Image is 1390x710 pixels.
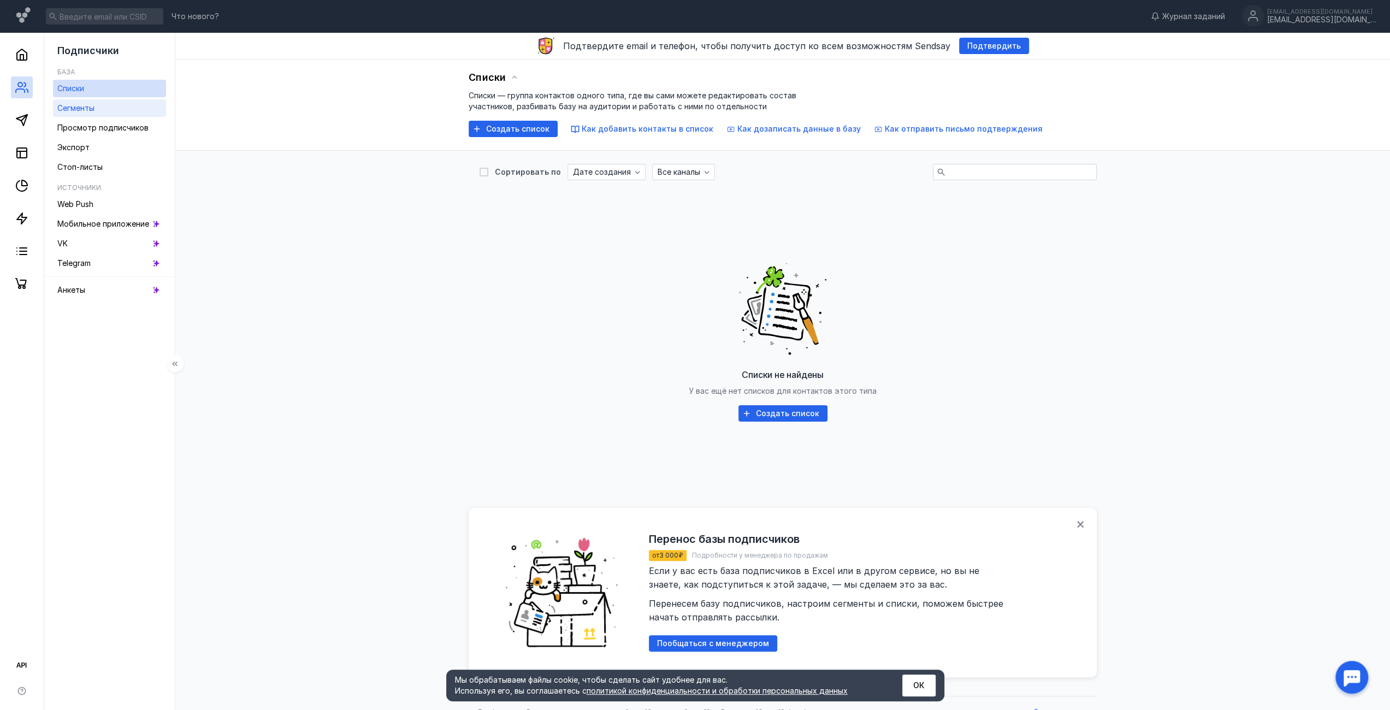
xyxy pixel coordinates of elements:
[885,124,1043,133] span: Как отправить письмо подтверждения
[57,45,119,56] span: Подписчики
[658,168,700,177] span: Все каналы
[53,235,166,252] a: VK
[53,215,166,233] a: Мобильное приложение
[53,281,166,299] a: Анкеты
[57,162,103,171] span: Стоп-листы
[563,40,950,51] span: Подтвердите email и телефон, чтобы получить доступ ко всем возможностям Sendsay
[902,674,936,696] button: ОК
[1162,11,1225,22] span: Журнал заданий
[486,125,549,134] span: Создать список
[587,686,848,695] a: политикой конфиденциальности и обработки персональных данных
[689,386,877,395] span: У вас ещё нет списков для контактов этого типа
[756,409,819,418] span: Создать список
[57,103,94,113] span: Сегменты
[657,639,769,648] span: Пообщаться с менеджером
[53,99,166,117] a: Сегменты
[53,255,166,272] a: Telegram
[57,258,91,268] span: Telegram
[53,139,166,156] a: Экспорт
[967,42,1021,51] span: Подтвердить
[726,123,861,134] button: Как дозаписать данные в базу
[57,68,75,76] h5: База
[567,164,646,180] button: Дате создания
[959,38,1029,54] button: Подтвердить
[166,13,224,20] a: Что нового?
[53,80,166,97] a: Списки
[57,143,90,152] span: Экспорт
[649,565,1006,623] span: Если у вас есть база подписчиков в Excel или в другом сервисе, но вы не знаете, как подступиться ...
[649,635,777,652] button: Пообщаться с менеджером
[738,405,827,422] button: Создать список
[495,168,561,176] div: Сортировать по
[57,219,149,228] span: Мобильное приложение
[1267,8,1376,15] div: [EMAIL_ADDRESS][DOMAIN_NAME]
[46,8,163,25] input: Введите email или CSID
[652,551,683,559] span: от 3 000 ₽
[57,239,68,248] span: VK
[652,164,715,180] button: Все каналы
[692,551,828,559] span: Подробности у менеджера по продажам
[455,674,876,696] div: Мы обрабатываем файлы cookie, чтобы сделать сайт удобнее для вас. Используя его, вы соглашаетесь c
[649,532,800,546] h2: Перенос базы подписчиков
[57,285,85,294] span: Анкеты
[1145,11,1231,22] a: Журнал заданий
[742,369,824,380] span: Списки не найдены
[57,123,149,132] span: Просмотр подписчиков
[737,124,861,133] span: Как дозаписать данные в базу
[57,199,93,209] span: Web Push
[53,196,166,213] a: Web Push
[573,168,631,177] span: Дате создания
[469,72,506,84] span: Списки
[469,121,558,137] button: Создать список
[53,158,166,176] a: Стоп-листы
[57,184,101,192] h5: Источники
[496,524,632,661] img: ede9931b45d85a8c5f1be7e1d817e0cd.png
[469,91,796,111] span: Списки — группа контактов одного типа, где вы сами можете редактировать состав участников, разбив...
[571,123,713,134] button: Как добавить контакты в список
[874,123,1043,134] button: Как отправить письмо подтверждения
[57,84,84,93] span: Списки
[53,119,166,137] a: Просмотр подписчиков
[582,124,713,133] span: Как добавить контакты в список
[1267,15,1376,25] div: [EMAIL_ADDRESS][DOMAIN_NAME]
[171,13,219,20] span: Что нового?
